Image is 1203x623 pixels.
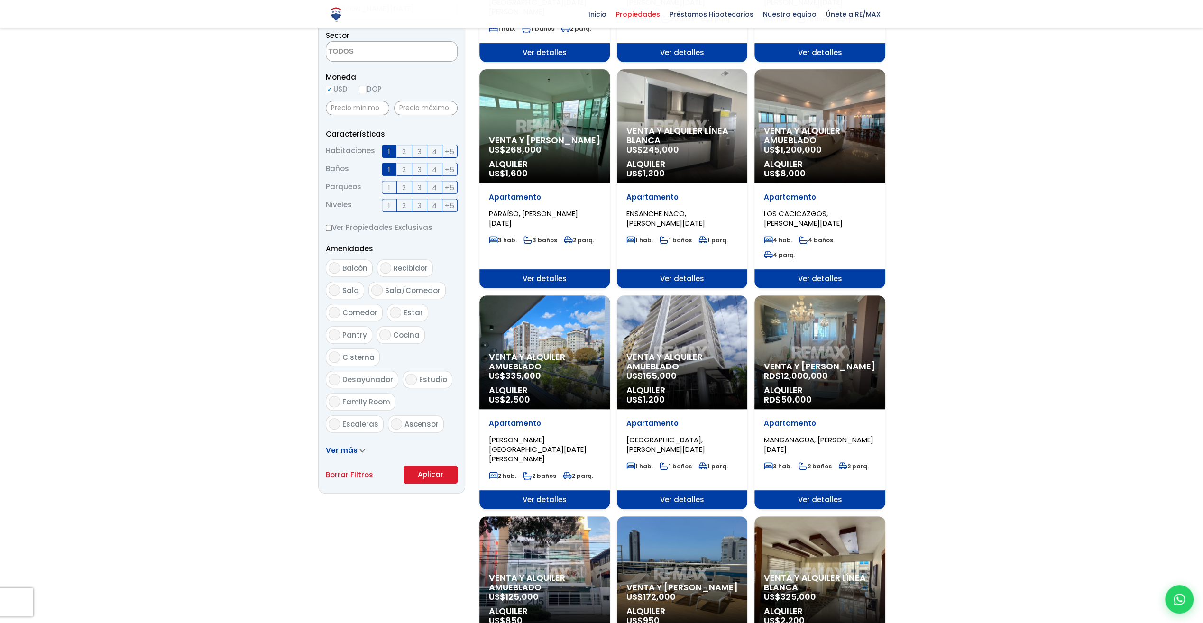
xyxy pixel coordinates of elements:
[402,182,406,193] span: 2
[489,167,528,179] span: US$
[489,385,600,395] span: Alquiler
[432,182,437,193] span: 4
[505,394,530,405] span: 2,500
[342,375,393,385] span: Desayunador
[417,182,422,193] span: 3
[402,200,406,211] span: 2
[329,418,340,430] input: Escaleras
[698,462,728,470] span: 1 parq.
[626,419,738,428] p: Apartamento
[754,490,885,509] span: Ver detalles
[326,445,358,455] span: Ver más
[479,295,610,509] a: Venta y alquiler amueblado US$335,000 Alquiler US$2,500 Apartamento [PERSON_NAME][GEOGRAPHIC_DATA...
[505,167,528,179] span: 1,600
[402,164,406,175] span: 2
[404,308,423,318] span: Estar
[617,490,747,509] span: Ver detalles
[698,236,728,244] span: 1 parq.
[489,419,600,428] p: Apartamento
[665,7,758,21] span: Préstamos Hipotecarios
[505,591,539,603] span: 125,000
[754,43,885,62] span: Ver detalles
[479,269,610,288] span: Ver detalles
[394,101,458,115] input: Precio máximo
[660,462,692,470] span: 1 baños
[561,25,591,33] span: 2 parq.
[326,101,389,115] input: Precio mínimo
[489,370,541,382] span: US$
[643,144,679,156] span: 245,000
[754,295,885,509] a: Venta y [PERSON_NAME] RD$12,000,000 Alquiler RD$50,000 Apartamento MANGANAGUA, [PERSON_NAME][DATE...
[799,236,833,244] span: 4 baños
[419,375,447,385] span: Estudio
[617,69,747,288] a: Venta y alquiler línea blanca US$245,000 Alquiler US$1,300 Apartamento ENSANCHE NACO, [PERSON_NAM...
[799,462,832,470] span: 2 baños
[489,136,600,145] span: Venta y [PERSON_NAME]
[388,146,390,157] span: 1
[626,126,738,145] span: Venta y alquiler línea blanca
[660,236,692,244] span: 1 baños
[754,269,885,288] span: Ver detalles
[522,25,554,33] span: 1 baños
[626,394,665,405] span: US$
[342,263,367,273] span: Balcón
[342,419,378,429] span: Escaleras
[388,164,390,175] span: 1
[394,263,428,273] span: Recibidor
[326,71,458,83] span: Moneda
[643,370,677,382] span: 165,000
[380,262,391,274] input: Recibidor
[388,182,390,193] span: 1
[417,200,422,211] span: 3
[764,573,875,592] span: Venta y alquiler línea blanca
[764,462,792,470] span: 3 hab.
[432,200,437,211] span: 4
[326,469,373,481] a: Borrar Filtros
[329,351,340,363] input: Cisterna
[626,370,677,382] span: US$
[611,7,665,21] span: Propiedades
[489,394,530,405] span: US$
[563,472,593,480] span: 2 parq.
[523,472,556,480] span: 2 baños
[643,167,665,179] span: 1,300
[445,146,454,157] span: +5
[385,285,441,295] span: Sala/Comedor
[359,86,367,93] input: DOP
[342,352,375,362] span: Cisterna
[379,329,391,340] input: Cocina
[764,209,843,228] span: LOS CACICAZGOS, [PERSON_NAME][DATE]
[643,591,676,603] span: 172,000
[781,394,812,405] span: 50,000
[328,6,344,23] img: Logo de REMAX
[371,284,383,296] input: Sala/Comedor
[445,164,454,175] span: +5
[326,83,348,95] label: USD
[489,352,600,371] span: Venta y alquiler amueblado
[505,144,542,156] span: 268,000
[758,7,821,21] span: Nuestro equipo
[781,370,828,382] span: 12,000,000
[838,462,869,470] span: 2 parq.
[626,352,738,371] span: Venta y alquiler amueblado
[764,192,875,202] p: Apartamento
[626,385,738,395] span: Alquiler
[764,144,822,156] span: US$
[489,192,600,202] p: Apartamento
[564,236,594,244] span: 2 parq.
[626,209,705,228] span: ENSANCHE NACO, [PERSON_NAME][DATE]
[643,394,665,405] span: 1,200
[821,7,885,21] span: Únete a RE/MAX
[626,159,738,169] span: Alquiler
[326,145,375,158] span: Habitaciones
[479,43,610,62] span: Ver detalles
[489,435,587,464] span: [PERSON_NAME][GEOGRAPHIC_DATA][DATE][PERSON_NAME]
[489,591,539,603] span: US$
[626,167,665,179] span: US$
[617,43,747,62] span: Ver detalles
[764,126,875,145] span: Venta y alquiler amueblado
[626,236,653,244] span: 1 hab.
[626,435,705,454] span: [GEOGRAPHIC_DATA], [PERSON_NAME][DATE]
[584,7,611,21] span: Inicio
[617,295,747,509] a: Venta y alquiler amueblado US$165,000 Alquiler US$1,200 Apartamento [GEOGRAPHIC_DATA], [PERSON_NA...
